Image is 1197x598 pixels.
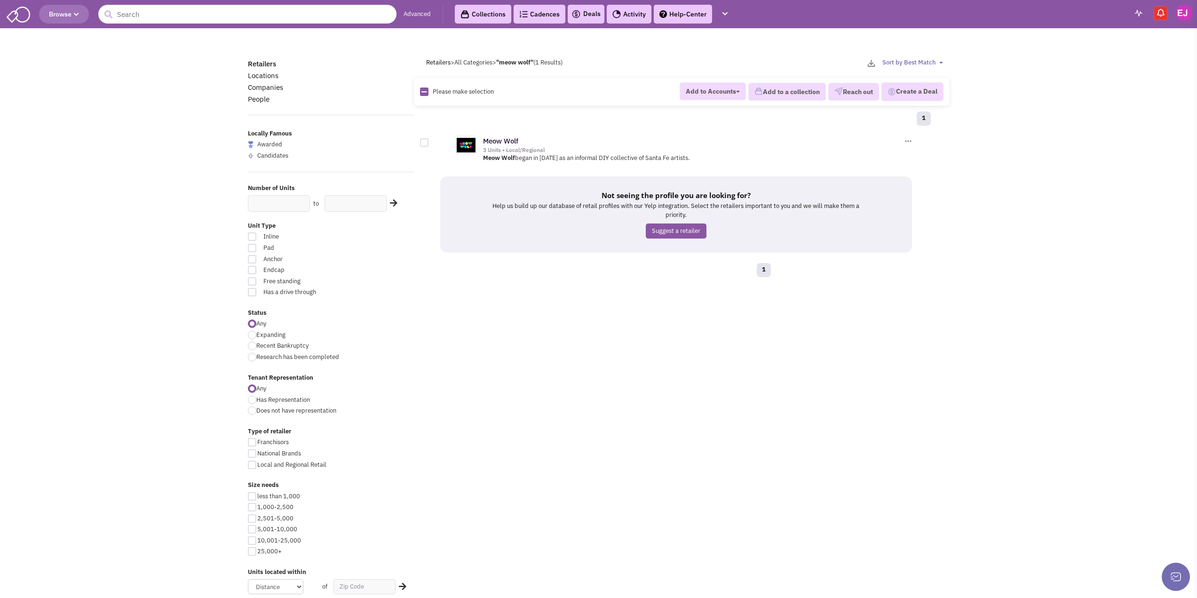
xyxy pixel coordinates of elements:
span: Inline [257,232,362,241]
a: Locations [248,71,278,80]
span: National Brands [257,449,301,457]
img: icon-deals.svg [571,8,581,20]
button: Create a Deal [881,82,943,101]
span: 10,001-25,000 [257,536,301,544]
span: > [492,58,496,66]
span: Any [256,319,266,327]
label: Number of Units [248,184,414,193]
span: Candidates [257,151,288,159]
img: help.png [659,10,667,18]
button: Add to Accounts [680,82,746,100]
span: of [322,582,327,590]
span: Research has been completed [256,353,339,361]
a: People [248,95,270,104]
a: Collections [455,5,511,24]
label: Tenant Representation [248,374,414,383]
span: Any [256,384,266,392]
span: Please make selection [433,88,494,96]
span: Expanding [256,331,285,339]
img: Activity.png [612,10,621,18]
a: Advanced [404,10,431,19]
label: to [313,199,319,208]
span: Local and Regional Retail [257,461,326,469]
button: Add to a collection [748,83,826,101]
a: Help-Center [654,5,712,24]
span: 5,001-10,000 [257,525,297,533]
button: Browse [39,5,89,24]
h5: Not seeing the profile you are looking for? [487,191,865,200]
input: Zip Code [333,579,396,594]
span: Pad [257,244,362,253]
label: Size needs [248,481,414,490]
a: 1 [917,112,931,126]
span: Franchisors [257,438,289,446]
b: Wolf [501,154,515,162]
span: Browse [49,10,79,18]
a: Retailers [426,58,451,66]
img: Erin Jarquin [1176,5,1192,21]
label: Locally Famous [248,129,414,138]
div: Search Nearby [393,581,408,593]
input: Search [98,5,396,24]
img: download-2-24.png [868,60,875,67]
div: Search Nearby [384,197,399,209]
a: Retailers [248,59,276,68]
span: 25,000+ [257,547,282,555]
span: Does not have representation [256,407,336,415]
span: less than 1,000 [257,492,300,500]
img: locallyfamous-largeicon.png [248,141,254,148]
img: icon-collection-lavender.png [754,87,763,96]
span: Free standing [257,277,362,286]
span: Has a drive through [257,288,362,297]
a: Activity [607,5,651,24]
p: Help us build up our database of retail profiles with our Yelp integration. Select the retailers ... [487,202,865,219]
label: Type of retailer [248,427,414,436]
label: Status [248,309,414,318]
img: Rectangle.png [420,88,428,96]
span: Has Representation [256,396,310,404]
img: icon-collection-lavender-black.svg [460,10,469,19]
b: "meow wolf" [496,58,533,66]
span: 2,501-5,000 [257,514,293,522]
label: Unit Type [248,222,414,231]
a: Suggest a retailer [646,223,706,239]
label: Units located within [248,568,414,577]
a: Companies [248,83,283,92]
a: Deals [571,8,601,20]
a: Cadences [514,5,565,24]
span: Anchor [257,255,362,264]
span: > [451,58,454,66]
b: Meow [483,154,500,162]
span: 1,000-2,500 [257,503,293,511]
span: All Categories (1 Results) [454,58,563,66]
p: began in [DATE] as an informal DIY collective of Santa Fe artists. [483,154,913,163]
span: Endcap [257,266,362,275]
span: Recent Bankruptcy [256,342,309,350]
a: Meow Wolf [483,136,518,145]
img: locallyfamous-upvote.png [248,153,254,159]
img: VectorPaper_Plane.png [834,87,843,96]
img: Cadences_logo.png [519,11,528,17]
img: Deal-Dollar.png [888,87,896,97]
span: Awarded [257,140,282,148]
a: 1 [757,263,771,277]
button: Reach out [828,83,879,101]
img: SmartAdmin [7,5,30,23]
div: 3 Units • Local/Regional [483,146,903,154]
